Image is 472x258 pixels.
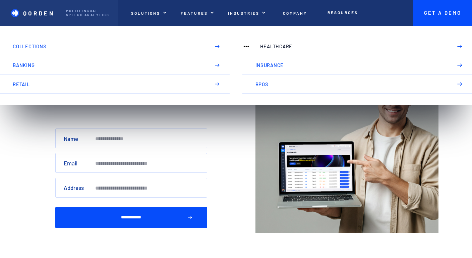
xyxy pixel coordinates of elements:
p: Healthcare [260,44,447,49]
p: Industries [228,11,259,15]
label: Name [64,135,78,142]
p: Resources [328,10,358,15]
p: Collections [13,44,204,49]
a: Healthcare [242,37,472,56]
p: Get A Demo [423,10,463,16]
p: Features [181,11,208,15]
p: QORDEN [23,10,55,16]
label: Address [64,184,84,191]
p: Retail [13,82,204,87]
label: Email [64,160,77,166]
p: BPOs [255,82,447,87]
a: Insurance [242,56,472,75]
p: Company [283,11,307,15]
p: Solutions [131,11,161,15]
form: Inquiry form [49,128,214,228]
p: Insurance [255,62,447,68]
a: BPOs [242,75,472,94]
p: Banking [13,62,204,68]
p: Multilingual Speech analytics [66,9,111,17]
